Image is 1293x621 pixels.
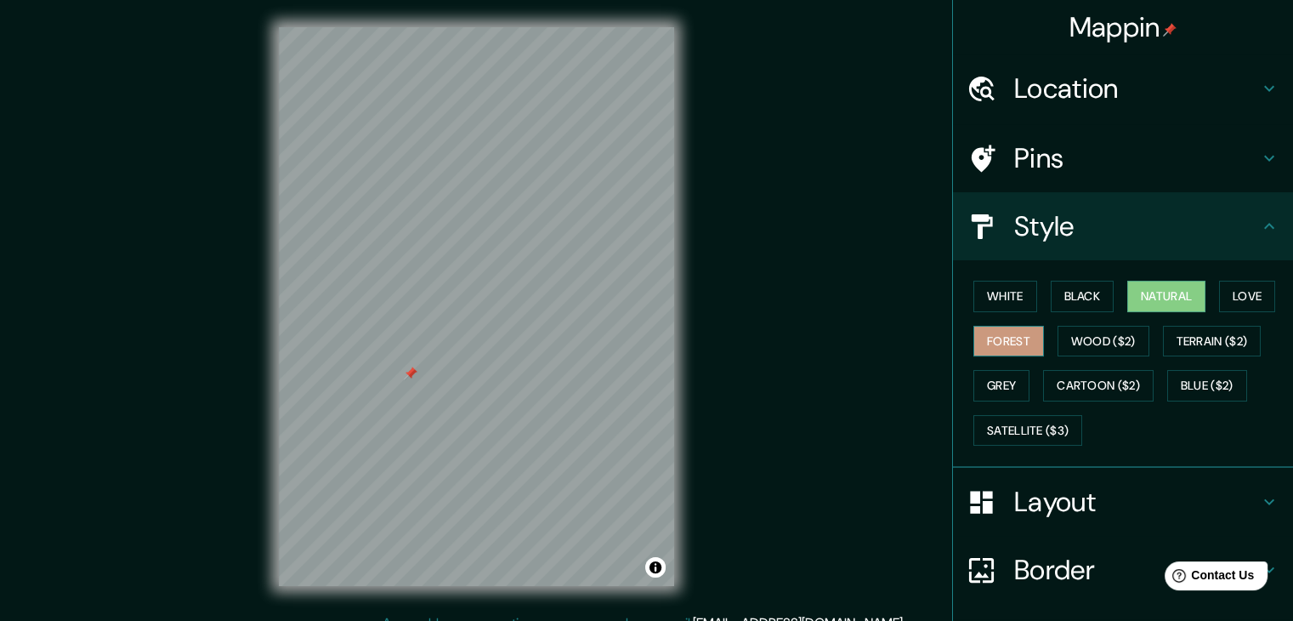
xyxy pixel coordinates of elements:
[1069,10,1177,44] h4: Mappin
[1163,326,1262,357] button: Terrain ($2)
[279,27,674,586] canvas: Map
[953,54,1293,122] div: Location
[953,468,1293,536] div: Layout
[953,192,1293,260] div: Style
[1051,281,1114,312] button: Black
[1043,370,1154,402] button: Cartoon ($2)
[953,536,1293,604] div: Border
[1014,209,1259,243] h4: Style
[1014,553,1259,587] h4: Border
[1014,71,1259,105] h4: Location
[1127,281,1205,312] button: Natural
[1014,485,1259,519] h4: Layout
[1058,326,1149,357] button: Wood ($2)
[1167,370,1247,402] button: Blue ($2)
[973,370,1029,402] button: Grey
[1014,141,1259,175] h4: Pins
[973,326,1044,357] button: Forest
[1219,281,1275,312] button: Love
[973,281,1037,312] button: White
[645,557,666,578] button: Toggle attribution
[973,415,1082,447] button: Satellite ($3)
[1163,23,1177,37] img: pin-icon.png
[1142,555,1274,602] iframe: Help widget launcher
[953,124,1293,192] div: Pins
